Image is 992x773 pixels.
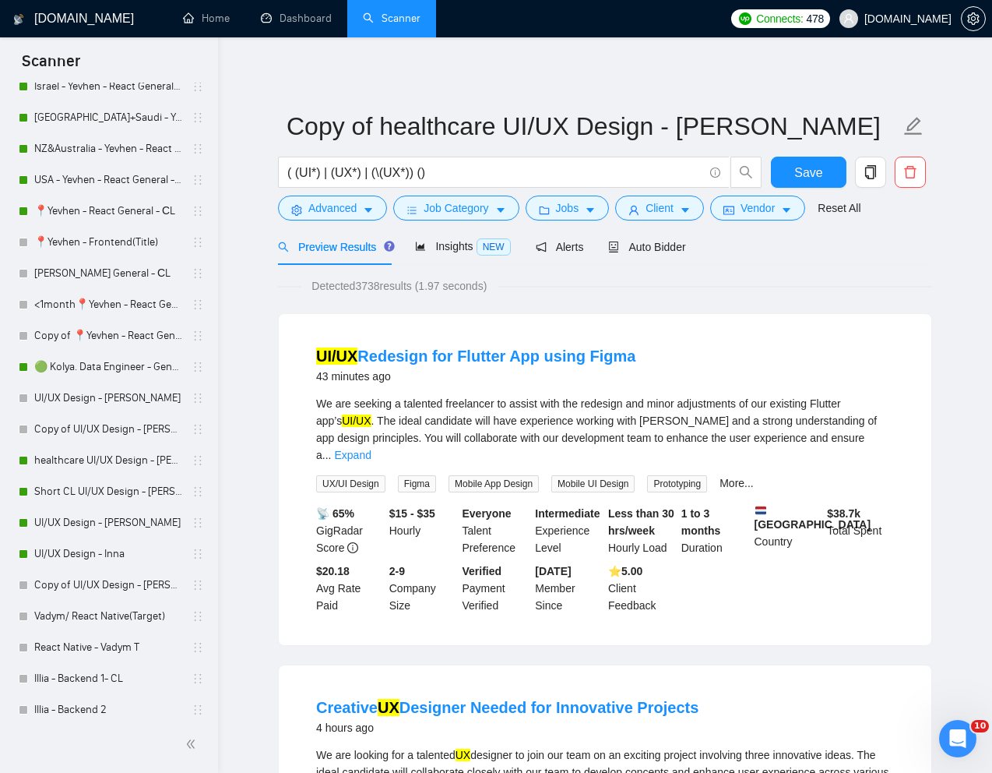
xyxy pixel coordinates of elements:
span: ... [322,449,332,461]
span: double-left [185,736,201,752]
div: Member Since [532,563,605,614]
span: notification [536,242,547,252]
a: Copy of UI/UX Design - [PERSON_NAME] [34,570,182,601]
span: Auto Bidder [608,241,685,253]
span: holder [192,548,204,560]
div: 43 minutes ago [316,367,635,386]
span: Mobile UI Design [551,475,635,492]
img: logo [13,7,24,32]
a: Expand [334,449,371,461]
a: Short CL UI/UX Design - [PERSON_NAME] [34,476,182,507]
span: Jobs [556,199,579,217]
a: 📍Yevhen - React General - СL [34,196,182,227]
b: Less than 30 hrs/week [608,507,674,537]
span: info-circle [347,542,358,553]
mark: UX [456,749,470,761]
b: Verified [463,565,502,577]
span: Job Category [424,199,488,217]
span: 478 [807,10,824,27]
span: setting [291,204,302,216]
div: Total Spent [824,505,897,556]
span: Insights [415,240,510,252]
mark: UI/UX [342,415,371,427]
span: Connects: [756,10,803,27]
a: homeHome [183,12,230,25]
input: Scanner name... [287,107,900,146]
span: holder [192,672,204,685]
div: Tooltip anchor [382,239,396,253]
b: [DATE] [535,565,571,577]
img: upwork-logo.png [739,12,751,25]
span: caret-down [680,204,691,216]
a: CreativeUXDesigner Needed for Innovative Projects [316,699,698,716]
div: Hourly [386,505,459,556]
span: NEW [477,238,511,256]
a: Reset All [818,199,860,217]
mark: UX [378,699,399,716]
span: holder [192,330,204,342]
div: GigRadar Score [313,505,386,556]
a: Illia - Backend 1- CL [34,663,182,694]
span: Figma [398,475,436,492]
span: copy [856,165,885,179]
button: search [730,157,762,188]
span: caret-down [781,204,792,216]
a: UI/UX Design - [PERSON_NAME] [34,507,182,538]
span: holder [192,579,204,591]
span: holder [192,267,204,280]
span: user [628,204,639,216]
div: Talent Preference [459,505,533,556]
a: More... [719,477,754,489]
div: Experience Level [532,505,605,556]
span: Alerts [536,241,584,253]
div: Duration [678,505,751,556]
span: caret-down [585,204,596,216]
b: Intermediate [535,507,600,520]
a: UI/UX Design - [PERSON_NAME] [34,383,182,414]
span: holder [192,610,204,623]
b: Everyone [463,507,512,520]
a: UI/UXRedesign for Flutter App using Figma [316,348,635,365]
span: holder [192,298,204,311]
a: Copy of 📍Yevhen - React General - СL [34,320,182,351]
a: Vadym/ React Native(Target) [34,601,182,632]
span: holder [192,392,204,404]
div: We are seeking a talented freelancer to assist with the redesign and minor adjustments of our exi... [316,395,894,464]
span: holder [192,454,204,467]
b: $20.18 [316,565,350,577]
input: Search Freelance Jobs... [287,163,703,182]
a: setting [961,12,986,25]
span: Scanner [9,50,93,83]
span: holder [192,704,204,716]
span: holder [192,174,204,186]
a: healthcare UI/UX Design - [PERSON_NAME] [34,445,182,476]
button: copy [855,157,886,188]
button: Save [771,157,846,188]
span: edit [903,116,923,136]
span: user [843,13,854,24]
span: search [278,242,289,252]
button: idcardVendorcaret-down [710,196,805,221]
span: idcard [723,204,734,216]
span: delete [895,165,925,179]
span: Detected 3738 results (1.97 seconds) [301,277,498,295]
span: holder [192,423,204,436]
span: Preview Results [278,241,390,253]
span: robot [608,242,619,252]
div: Client Feedback [605,563,678,614]
div: Hourly Load [605,505,678,556]
b: ⭐️ 5.00 [608,565,642,577]
span: holder [192,111,204,124]
span: 10 [971,720,989,732]
button: delete [895,157,926,188]
a: React Native - Vadym T [34,632,182,663]
a: UI/UX Design - Inna [34,538,182,570]
a: USA - Yevhen - React General - СL [34,164,182,196]
a: [GEOGRAPHIC_DATA]+Saudi - Yevhen - React General - СL [34,102,182,133]
span: Advanced [308,199,357,217]
button: userClientcaret-down [615,196,704,221]
iframe: Intercom live chat [939,720,976,757]
span: Mobile App Design [449,475,539,492]
span: holder [192,485,204,498]
a: Illia - Backend 2 [34,694,182,725]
